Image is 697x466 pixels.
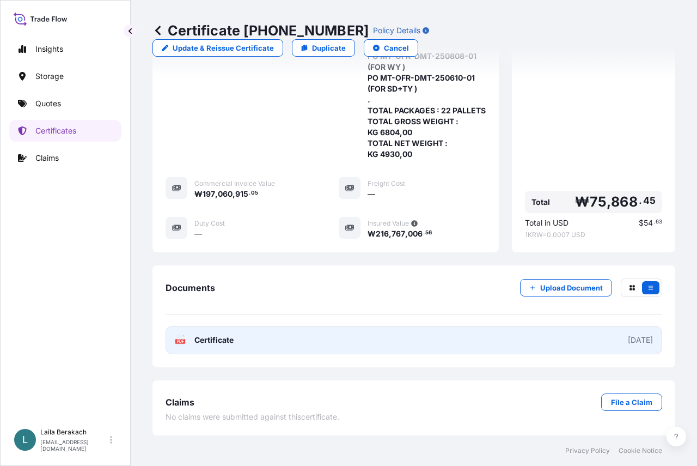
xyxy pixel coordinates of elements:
[166,326,662,354] a: PDFCertificate[DATE]
[35,153,59,164] p: Claims
[405,230,408,238] span: ,
[653,220,655,224] span: .
[376,230,389,238] span: 216
[35,98,61,109] p: Quotes
[40,439,108,452] p: [EMAIL_ADDRESS][DOMAIN_NAME]
[194,335,234,346] span: Certificate
[194,219,225,228] span: Duty Cost
[639,197,642,204] span: .
[152,22,369,39] p: Certificate [PHONE_NUMBER]
[540,282,603,293] p: Upload Document
[292,39,355,57] a: Duplicate
[233,190,235,198] span: ,
[235,190,248,198] span: 915
[611,195,638,209] span: 868
[218,190,233,198] span: 060
[215,190,218,198] span: ,
[656,220,662,224] span: 63
[408,230,423,238] span: 006
[35,71,64,82] p: Storage
[639,219,644,227] span: $
[423,231,425,235] span: .
[384,43,409,53] p: Cancel
[389,230,392,238] span: ,
[249,191,250,195] span: .
[173,43,274,53] p: Update & Reissue Certificate
[40,428,108,437] p: Laila Berakach
[590,195,607,209] span: 75
[203,190,215,198] span: 197
[9,120,121,142] a: Certificates
[425,231,432,235] span: 56
[194,228,202,239] span: —
[177,340,184,343] text: PDF
[368,179,405,188] span: Freight Cost
[575,195,589,209] span: ₩
[22,434,28,445] span: L
[9,65,121,87] a: Storage
[9,38,121,60] a: Insights
[565,446,610,455] a: Privacy Policy
[607,195,611,209] span: ,
[644,219,653,227] span: 54
[251,191,258,195] span: 05
[166,397,194,408] span: Claims
[531,197,550,208] span: Total
[619,446,662,455] a: Cookie Notice
[35,125,76,136] p: Certificates
[9,93,121,114] a: Quotes
[166,411,339,422] span: No claims were submitted against this certificate .
[194,179,275,188] span: Commercial Invoice Value
[392,230,405,238] span: 767
[368,230,376,238] span: ₩
[364,39,418,57] button: Cancel
[166,282,215,293] span: Documents
[611,397,652,408] p: File a Claim
[373,25,420,36] p: Policy Details
[525,231,662,239] span: 1 KRW = 0.0007 USD
[628,335,653,346] div: [DATE]
[312,43,346,53] p: Duplicate
[152,39,283,57] a: Update & Reissue Certificate
[368,189,375,199] span: —
[9,147,121,169] a: Claims
[525,217,568,228] span: Total in USD
[643,197,656,204] span: 45
[601,394,662,411] a: File a Claim
[368,219,409,228] span: Insured Value
[35,44,63,55] p: Insights
[194,190,203,198] span: ₩
[520,279,612,296] button: Upload Document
